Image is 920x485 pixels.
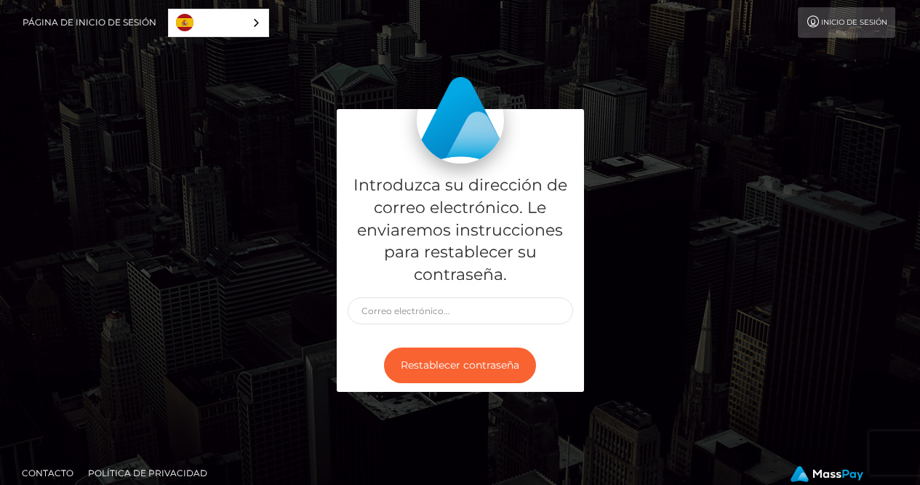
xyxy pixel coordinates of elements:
[168,9,269,37] aside: Language selected: Español
[168,9,269,37] div: Language
[798,7,895,38] a: Inicio de sesión
[23,7,156,38] a: Página de inicio de sesión
[348,297,573,324] input: Correo electrónico...
[384,348,536,383] button: Restablecer contraseña
[417,76,504,164] img: MassPay Login
[82,462,213,484] a: Política de privacidad
[169,9,268,36] a: Español
[16,462,79,484] a: Contacto
[791,466,863,482] img: MassPay
[348,175,573,286] h5: Introduzca su dirección de correo electrónico. Le enviaremos instrucciones para restablecer su co...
